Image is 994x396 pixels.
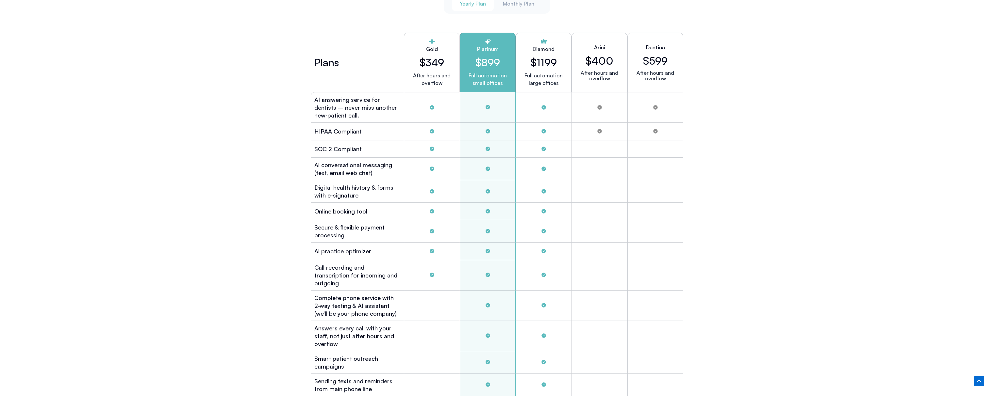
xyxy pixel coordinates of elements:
h2: $1199 [531,56,557,69]
h2: Al practice optimizer [314,247,371,255]
h2: Secure & flexible payment processing [314,223,401,239]
h2: Online booking tool [314,207,367,215]
h2: Smart patient outreach campaigns [314,355,401,370]
p: Full automation large offices [524,72,563,87]
h2: Arini [594,43,605,51]
h2: SOC 2 Compliant [314,145,362,153]
p: Full automation small offices [465,72,510,87]
h2: AI answering service for dentists – never miss another new‑patient call. [314,96,401,119]
h2: HIPAA Compliant [314,127,362,135]
h2: Call recording and transcription for incoming and outgoing [314,263,401,287]
h2: Gold [409,45,454,53]
h2: Plans [314,58,339,66]
h2: Answers every call with your staff, not just after hours and overflow [314,324,401,348]
h2: Platinum [465,45,510,53]
h2: Dentina [646,43,665,51]
h2: $899 [465,56,510,69]
h2: Sending texts and reminders from main phone line [314,377,401,393]
h2: Complete phone service with 2-way texting & AI assistant (we’ll be your phone company) [314,294,401,317]
h2: Diamond [533,45,555,53]
p: After hours and overflow [633,70,678,81]
h2: Digital health history & forms with e-signature [314,183,401,199]
h2: Al conversational messaging (text, email web chat) [314,161,401,177]
h2: $599 [643,55,668,67]
p: After hours and overflow [577,70,622,81]
p: After hours and overflow [409,72,454,87]
h2: $349 [409,56,454,69]
h2: $400 [586,55,613,67]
